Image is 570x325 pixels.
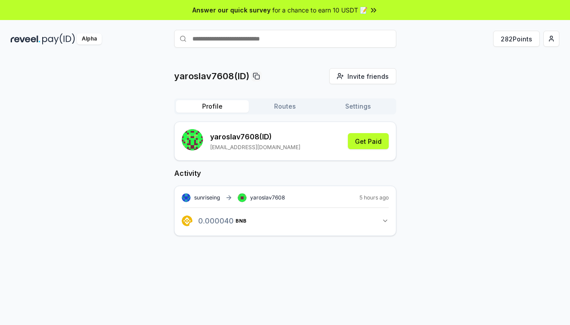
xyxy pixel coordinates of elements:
img: reveel_dark [11,33,40,45]
p: yaroslav7608(ID) [174,70,249,82]
span: Invite friends [347,72,389,81]
span: yaroslav7608 [250,194,285,201]
p: yaroslav7608 (ID) [210,131,300,142]
button: 0.000040BNB [182,213,389,228]
img: pay_id [42,33,75,45]
button: Get Paid [348,133,389,149]
h2: Activity [174,168,396,179]
span: sunriseing [194,194,220,201]
img: logo.png [182,215,192,226]
p: [EMAIL_ADDRESS][DOMAIN_NAME] [210,144,300,151]
div: Alpha [77,33,102,45]
button: Invite friends [329,68,396,84]
span: for a chance to earn 10 USDT 📝 [272,5,367,15]
button: Routes [249,100,322,113]
button: 282Points [493,31,540,47]
span: Answer our quick survey [192,5,271,15]
button: Settings [322,100,395,113]
span: 5 hours ago [359,194,389,201]
button: Profile [176,100,249,113]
